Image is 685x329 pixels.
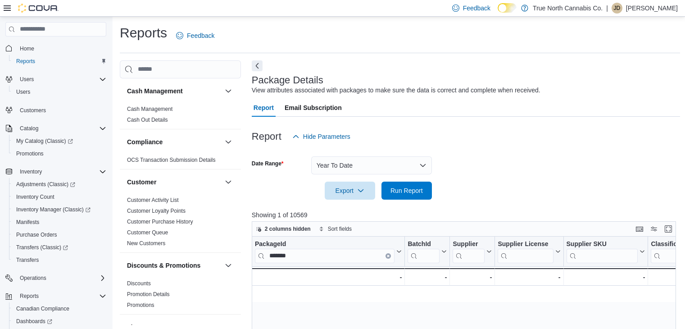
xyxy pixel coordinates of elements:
[311,156,432,174] button: Year To Date
[498,240,553,263] div: Supplier License
[127,178,221,187] button: Customer
[127,261,200,270] h3: Discounts & Promotions
[408,240,447,263] button: BatchId
[453,240,485,263] div: Supplier
[315,224,355,234] button: Sort fields
[498,272,560,283] div: -
[120,155,241,169] div: Compliance
[255,240,395,263] div: Package URL
[2,122,110,135] button: Catalog
[16,231,57,238] span: Purchase Orders
[408,240,440,248] div: BatchId
[9,178,110,191] a: Adjustments (Classic)
[9,241,110,254] a: Transfers (Classic)
[16,206,91,213] span: Inventory Manager (Classic)
[20,76,34,83] span: Users
[381,182,432,200] button: Run Report
[16,291,42,302] button: Reports
[626,3,678,14] p: [PERSON_NAME]
[9,135,110,147] a: My Catalog (Classic)
[16,123,106,134] span: Catalog
[16,273,50,283] button: Operations
[13,192,106,202] span: Inventory Count
[285,99,342,117] span: Email Subscription
[9,203,110,216] a: Inventory Manager (Classic)
[20,274,46,282] span: Operations
[20,168,42,175] span: Inventory
[13,56,106,67] span: Reports
[533,3,603,14] p: True North Cannabis Co.
[127,105,172,113] span: Cash Management
[127,280,151,287] span: Discounts
[16,256,39,264] span: Transfers
[127,208,186,214] a: Customer Loyalty Points
[2,73,110,86] button: Users
[9,302,110,315] button: Canadian Compliance
[265,225,311,233] span: 2 columns hidden
[120,195,241,252] div: Customer
[127,106,172,112] a: Cash Management
[127,156,216,164] span: OCS Transaction Submission Details
[453,272,492,283] div: -
[127,178,156,187] h3: Customer
[16,273,106,283] span: Operations
[127,87,183,96] h3: Cash Management
[13,204,94,215] a: Inventory Manager (Classic)
[453,240,485,248] div: Supplier
[328,225,352,233] span: Sort fields
[2,165,110,178] button: Inventory
[9,228,110,241] button: Purchase Orders
[16,305,69,312] span: Canadian Compliance
[13,316,56,327] a: Dashboards
[16,166,106,177] span: Inventory
[13,303,73,314] a: Canadian Compliance
[127,291,170,298] span: Promotion Details
[13,255,106,265] span: Transfers
[13,179,106,190] span: Adjustments (Classic)
[13,255,42,265] a: Transfers
[566,272,645,283] div: -
[649,224,659,234] button: Display options
[127,261,221,270] button: Discounts & Promotions
[289,128,354,146] button: Hide Parameters
[127,219,193,225] a: Customer Purchase History
[13,87,106,97] span: Users
[9,86,110,98] button: Users
[127,229,168,236] a: Customer Queue
[252,160,284,167] label: Date Range
[20,292,39,300] span: Reports
[13,56,39,67] a: Reports
[13,217,106,228] span: Manifests
[127,197,179,203] a: Customer Activity List
[252,131,281,142] h3: Report
[223,137,234,147] button: Compliance
[127,302,154,309] span: Promotions
[634,224,645,234] button: Keyboard shortcuts
[408,272,447,283] div: -
[20,45,34,52] span: Home
[13,136,106,146] span: My Catalog (Classic)
[614,3,621,14] span: JD
[13,87,34,97] a: Users
[254,272,402,283] div: -
[127,207,186,215] span: Customer Loyalty Points
[252,86,540,95] div: View attributes associated with packages to make sure the data is correct and complete when recei...
[330,182,370,200] span: Export
[16,181,75,188] span: Adjustments (Classic)
[255,240,395,248] div: PackageId
[16,74,106,85] span: Users
[13,316,106,327] span: Dashboards
[223,86,234,96] button: Cash Management
[2,290,110,302] button: Reports
[187,31,214,40] span: Feedback
[16,150,44,157] span: Promotions
[127,157,216,163] a: OCS Transaction Submission Details
[16,43,38,54] a: Home
[498,240,553,248] div: Supplier License
[252,210,680,219] p: Showing 1 of 10569
[16,58,35,65] span: Reports
[663,224,674,234] button: Enter fullscreen
[252,60,263,71] button: Next
[566,240,638,248] div: Supplier SKU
